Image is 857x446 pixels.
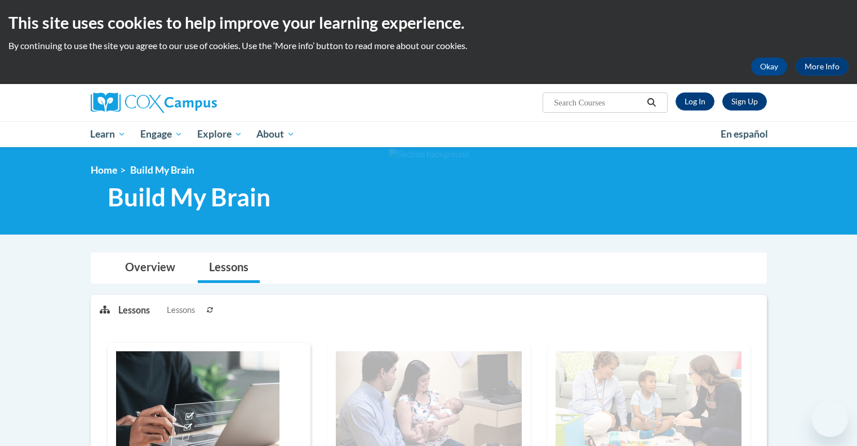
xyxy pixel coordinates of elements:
input: Search Courses [553,96,643,109]
span: About [256,127,295,141]
span: Build My Brain [130,164,194,176]
span: Learn [90,127,126,141]
a: Lessons [198,253,260,283]
a: Explore [190,121,250,147]
p: By continuing to use the site you agree to our use of cookies. Use the ‘More info’ button to read... [8,39,849,52]
a: Log In [676,92,714,111]
iframe: Button to launch messaging window [812,401,848,437]
div: Main menu [74,121,784,147]
button: Okay [751,58,787,76]
a: More Info [796,58,849,76]
a: Home [91,164,117,176]
a: En español [713,122,775,146]
img: Cox Campus [91,92,217,113]
a: Register [722,92,767,111]
img: Section background [389,148,469,161]
button: Search [643,96,660,109]
a: Learn [83,121,134,147]
h2: This site uses cookies to help improve your learning experience. [8,11,849,34]
span: Build My Brain [108,182,270,212]
span: Engage [140,127,183,141]
span: En español [721,128,768,140]
span: Lessons [167,304,195,316]
a: Overview [114,253,187,283]
a: About [249,121,302,147]
p: Lessons [118,304,150,316]
span: Explore [197,127,242,141]
a: Cox Campus [91,92,305,113]
a: Engage [133,121,190,147]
